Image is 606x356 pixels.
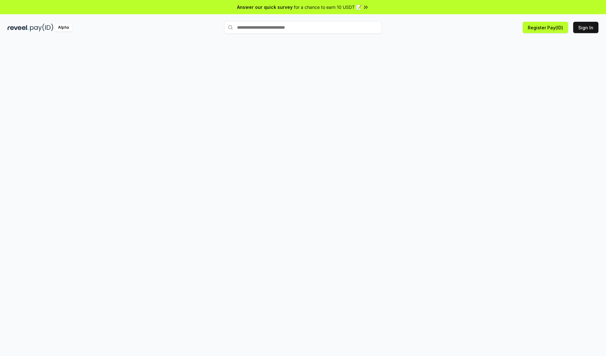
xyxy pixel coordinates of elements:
button: Sign In [573,22,598,33]
img: reveel_dark [8,24,29,32]
span: Answer our quick survey [237,4,293,10]
span: for a chance to earn 10 USDT 📝 [294,4,361,10]
img: pay_id [30,24,53,32]
button: Register Pay(ID) [523,22,568,33]
div: Alpha [55,24,72,32]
